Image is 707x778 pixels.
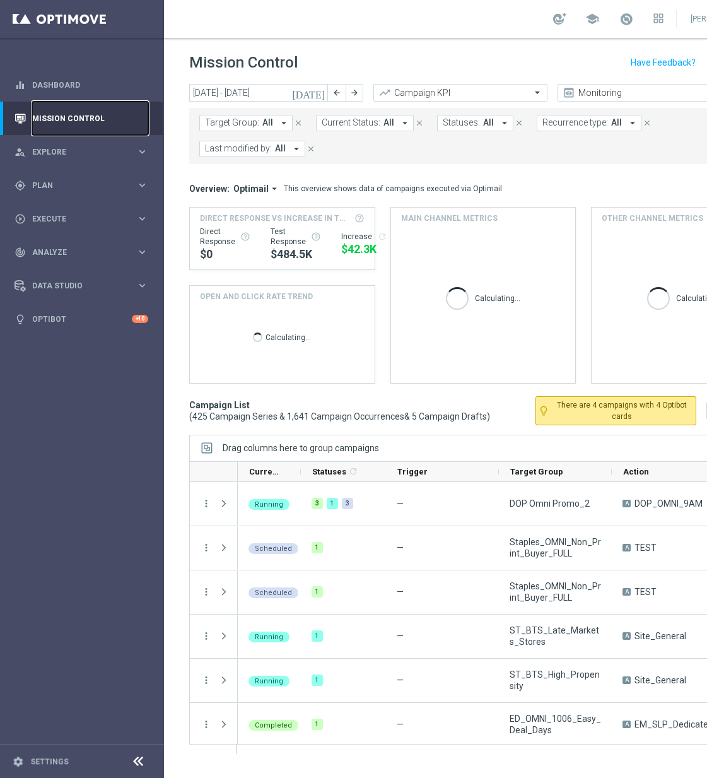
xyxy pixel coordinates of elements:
a: Dashboard [32,68,148,102]
i: keyboard_arrow_right [136,213,148,225]
span: — [397,675,404,685]
colored-tag: Running [248,498,289,510]
span: TEST [634,586,657,598]
h3: Campaign List [189,399,535,422]
span: 5 Campaign Drafts [412,411,487,422]
span: Staples_OMNI_Non_Print_Buyer_FULL [510,581,601,603]
span: Statuses [312,467,346,476]
span: Staples_OMNI_Non_Print_Buyer_FULL [510,536,601,559]
button: gps_fixed Plan keyboard_arrow_right [14,180,149,191]
i: close [307,144,315,153]
div: Increase [341,232,387,242]
i: track_changes [15,247,26,258]
colored-tag: Scheduled [248,586,298,598]
i: keyboard_arrow_right [136,146,148,158]
button: Optimail arrow_drop_down [230,183,284,194]
span: A [622,544,631,551]
div: Press SPACE to select this row. [190,570,238,615]
i: more_vert [201,719,212,730]
div: $42,301 [341,242,387,257]
span: 425 Campaign Series & 1,641 Campaign Occurrences [192,411,404,422]
i: refresh [377,232,387,242]
p: Calculating... [266,331,311,343]
span: There are 4 campaigns with 4 Optibot cards [552,399,692,422]
i: [DATE] [292,87,326,98]
span: Target Group: [205,117,259,128]
span: DOP Omni Promo_2 [510,498,590,509]
span: school [585,12,599,26]
span: — [397,719,404,729]
span: — [397,498,404,509]
i: lightbulb_outline [538,405,549,416]
span: ST_BTS_High_Propensity [510,669,601,692]
div: Data Studio keyboard_arrow_right [14,281,149,291]
span: Analyze [32,249,136,256]
button: close [305,142,317,156]
span: TEST [634,542,657,553]
div: Press SPACE to select this row. [190,526,238,570]
span: ) [487,411,490,422]
div: Mission Control [15,102,148,135]
div: Direct Response [200,227,250,247]
button: [DATE] [290,84,328,103]
span: ST_BTS_Late_Markets_Stores [510,625,601,647]
button: Mission Control [14,114,149,124]
button: more_vert [201,630,212,642]
div: track_changes Analyze keyboard_arrow_right [14,247,149,257]
i: settings [13,756,24,767]
span: Site_General [634,675,686,686]
button: close [414,116,425,130]
div: 3 [312,498,323,509]
div: Press SPACE to select this row. [190,615,238,659]
i: refresh [348,466,358,476]
span: Plan [32,182,136,189]
div: 1 [327,498,338,509]
div: Test Response [271,227,321,247]
i: keyboard_arrow_right [136,280,148,292]
span: — [397,631,404,641]
span: Current Status: [322,117,380,128]
i: arrow_drop_down [499,117,510,129]
span: Drag columns here to group campaigns [223,443,379,453]
span: — [397,543,404,553]
p: Calculating... [475,292,520,304]
i: person_search [15,146,26,158]
span: A [622,588,631,596]
div: Press SPACE to select this row. [190,703,238,747]
button: play_circle_outline Execute keyboard_arrow_right [14,214,149,224]
button: close [513,116,525,130]
span: DOP_OMNI_9AM [634,498,703,509]
button: more_vert [201,586,212,598]
i: close [515,119,523,127]
h4: OPEN AND CLICK RATE TREND [200,291,313,302]
div: Optibot [15,302,148,336]
button: close [641,116,653,130]
span: Execute [32,215,136,223]
div: +10 [132,315,148,323]
span: All [262,117,273,128]
span: A [622,721,631,728]
span: Trigger [397,467,428,476]
span: A [622,676,631,684]
i: keyboard_arrow_right [136,246,148,258]
i: arrow_drop_down [278,117,289,129]
div: Analyze [15,247,136,258]
span: Scheduled [255,545,292,553]
i: lightbulb [15,314,26,325]
div: Explore [15,146,136,158]
i: arrow_drop_down [627,117,638,129]
div: Press SPACE to select this row. [190,659,238,703]
button: lightbulb Optibot +10 [14,314,149,324]
span: Data Studio [32,282,136,290]
button: arrow_back [328,84,346,102]
span: Running [255,677,283,685]
button: close [293,116,304,130]
span: Statuses: [443,117,480,128]
span: All [483,117,494,128]
span: Running [255,500,283,509]
colored-tag: Scheduled [248,542,298,554]
div: Plan [15,180,136,191]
